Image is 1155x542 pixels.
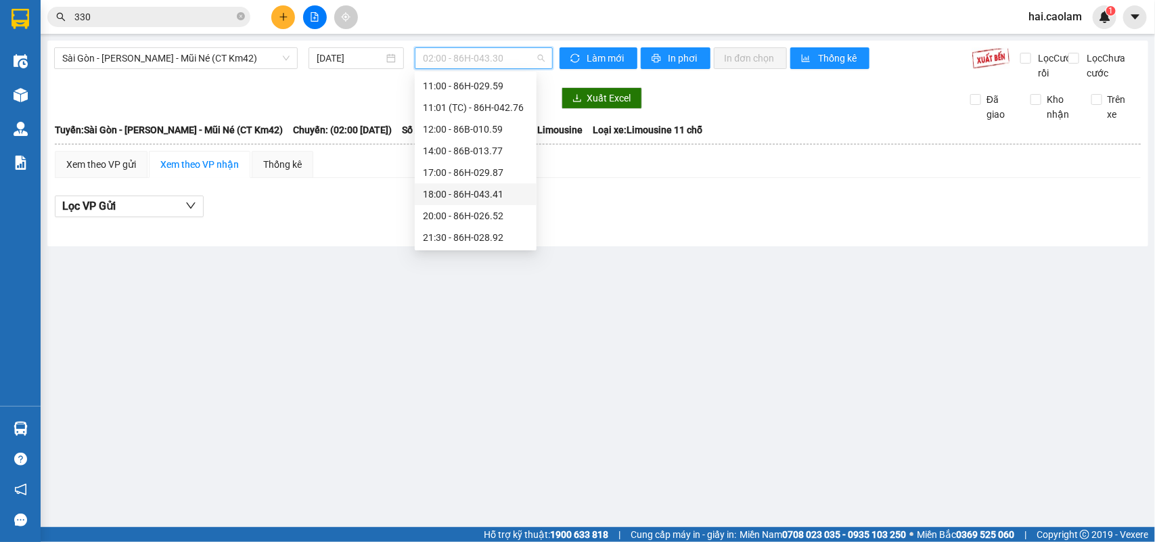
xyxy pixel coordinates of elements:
[1024,527,1026,542] span: |
[14,453,27,466] span: question-circle
[55,125,283,135] b: Tuyến: Sài Gòn - [PERSON_NAME] - Mũi Né (CT Km42)
[618,527,620,542] span: |
[423,100,528,115] div: 11:01 (TC) - 86H-042.76
[160,157,239,172] div: Xem theo VP nhận
[62,48,290,68] span: Sài Gòn - Phan Thiết - Mũi Né (CT Km42)
[87,20,130,130] b: BIÊN NHẬN GỬI HÀNG HÓA
[62,198,116,214] span: Lọc VP Gửi
[917,527,1014,542] span: Miền Bắc
[423,208,528,223] div: 20:00 - 86H-026.52
[652,53,663,64] span: printer
[790,47,869,69] button: bar-chartThống kê
[570,53,582,64] span: sync
[1102,92,1141,122] span: Trên xe
[801,53,813,64] span: bar-chart
[237,12,245,20] span: close-circle
[271,5,295,29] button: plus
[1123,5,1147,29] button: caret-down
[484,527,608,542] span: Hỗ trợ kỹ thuật:
[423,230,528,245] div: 21:30 - 86H-028.92
[17,87,76,151] b: [PERSON_NAME]
[981,92,1020,122] span: Đã giao
[310,12,319,22] span: file-add
[185,200,196,211] span: down
[293,122,392,137] span: Chuyến: (02:00 [DATE])
[423,78,528,93] div: 11:00 - 86H-029.59
[1033,51,1079,81] span: Lọc Cước rồi
[714,47,788,69] button: In đơn chọn
[1080,530,1089,539] span: copyright
[14,88,28,102] img: warehouse-icon
[641,47,710,69] button: printerIn phơi
[303,5,327,29] button: file-add
[1108,6,1113,16] span: 1
[631,527,736,542] span: Cung cấp máy in - giấy in:
[423,187,528,202] div: 18:00 - 86H-043.41
[1018,8,1093,25] span: hai.caolam
[669,51,700,66] span: In phơi
[317,51,384,66] input: 12/08/2025
[587,51,627,66] span: Làm mới
[562,87,642,109] button: downloadXuất Excel
[423,165,528,180] div: 17:00 - 86H-029.87
[423,122,528,137] div: 12:00 - 86B-010.59
[12,9,29,29] img: logo-vxr
[66,157,136,172] div: Xem theo VP gửi
[114,64,186,81] li: (c) 2017
[147,17,179,49] img: logo.jpg
[956,529,1014,540] strong: 0369 525 060
[972,47,1010,69] img: 9k=
[14,483,27,496] span: notification
[1129,11,1141,23] span: caret-down
[909,532,913,537] span: ⚪️
[593,122,702,137] span: Loại xe: Limousine 11 chỗ
[55,196,204,217] button: Lọc VP Gửi
[560,47,637,69] button: syncLàm mới
[14,122,28,136] img: warehouse-icon
[740,527,906,542] span: Miền Nam
[423,48,544,68] span: 02:00 - 86H-043.30
[14,422,28,436] img: warehouse-icon
[14,54,28,68] img: warehouse-icon
[1041,92,1081,122] span: Kho nhận
[550,529,608,540] strong: 1900 633 818
[423,143,528,158] div: 14:00 - 86B-013.77
[1081,51,1141,81] span: Lọc Chưa cước
[1099,11,1111,23] img: icon-new-feature
[334,5,358,29] button: aim
[237,11,245,24] span: close-circle
[402,122,478,137] span: Số xe: 86H-043.30
[263,157,302,172] div: Thống kê
[1106,6,1116,16] sup: 1
[74,9,234,24] input: Tìm tên, số ĐT hoặc mã đơn
[782,529,906,540] strong: 0708 023 035 - 0935 103 250
[114,51,186,62] b: [DOMAIN_NAME]
[341,12,350,22] span: aim
[818,51,859,66] span: Thống kê
[279,12,288,22] span: plus
[56,12,66,22] span: search
[14,514,27,526] span: message
[14,156,28,170] img: solution-icon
